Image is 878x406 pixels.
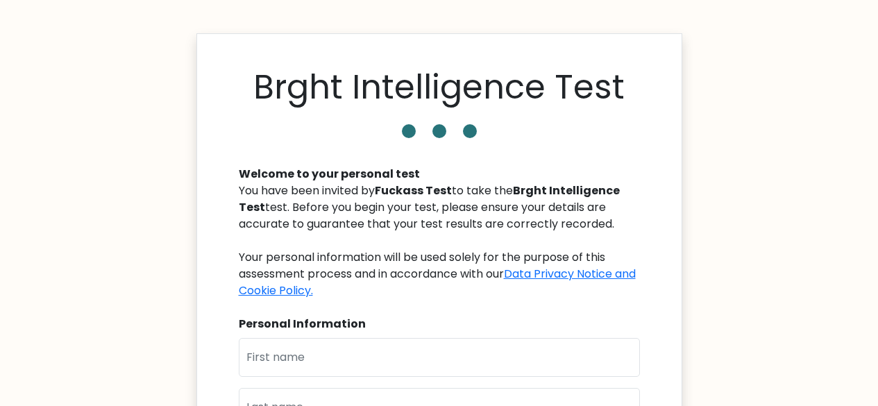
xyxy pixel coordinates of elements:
div: Welcome to your personal test [239,166,640,183]
b: Brght Intelligence Test [239,183,620,215]
b: Fuckass Test [375,183,452,198]
a: Data Privacy Notice and Cookie Policy. [239,266,636,298]
div: Personal Information [239,316,640,332]
input: First name [239,338,640,377]
div: You have been invited by to take the test. Before you begin your test, please ensure your details... [239,183,640,299]
h1: Brght Intelligence Test [253,67,625,108]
